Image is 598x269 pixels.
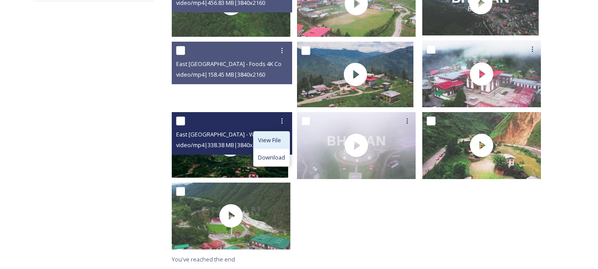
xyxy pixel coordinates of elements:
span: East [GEOGRAPHIC_DATA] - Woesel Choeling Monastery 4K Color Graded.mp4 [176,130,382,138]
span: You've reached the end [172,255,235,263]
img: thumbnail [422,40,541,107]
img: thumbnail [297,42,413,107]
span: Download [258,153,285,162]
img: thumbnail [172,183,290,250]
span: video/mp4 | 158.45 MB | 3840 x 2160 [176,70,265,78]
span: View File [258,136,281,144]
img: thumbnail [297,112,416,179]
img: thumbnail [422,112,541,179]
span: East [GEOGRAPHIC_DATA] - Foods 4K Color Graded.mp4 [176,59,323,68]
span: video/mp4 | 338.38 MB | 3840 x 2160 [176,141,265,149]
